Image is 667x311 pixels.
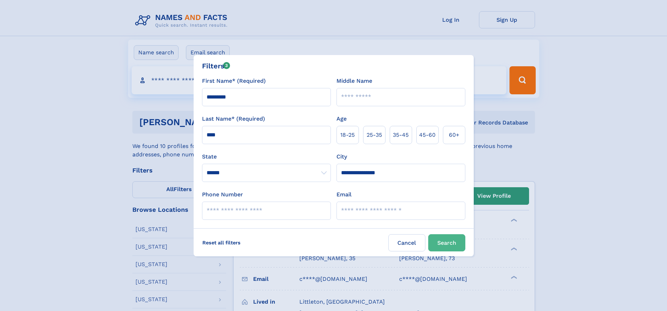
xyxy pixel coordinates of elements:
[336,77,372,85] label: Middle Name
[428,234,465,251] button: Search
[336,115,347,123] label: Age
[202,115,265,123] label: Last Name* (Required)
[202,61,230,71] div: Filters
[449,131,459,139] span: 60+
[340,131,355,139] span: 18‑25
[198,234,245,251] label: Reset all filters
[202,190,243,199] label: Phone Number
[367,131,382,139] span: 25‑35
[419,131,436,139] span: 45‑60
[336,190,352,199] label: Email
[202,153,331,161] label: State
[393,131,409,139] span: 35‑45
[336,153,347,161] label: City
[388,234,425,251] label: Cancel
[202,77,266,85] label: First Name* (Required)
